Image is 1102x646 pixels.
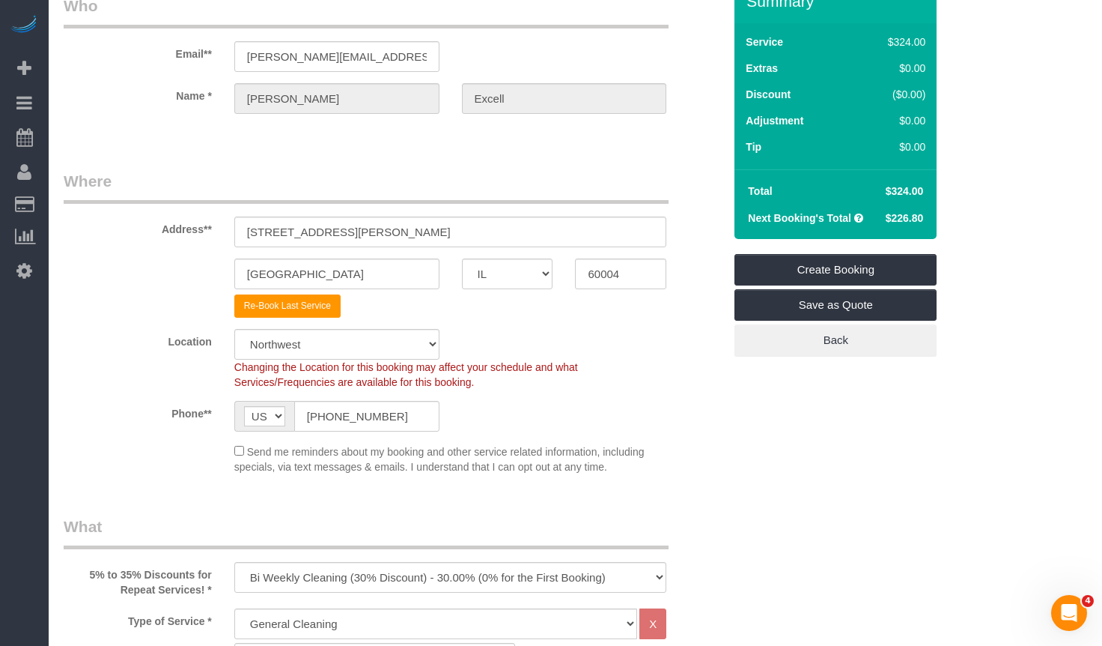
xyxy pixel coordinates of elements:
label: Adjustment [746,113,803,128]
label: Discount [746,87,791,102]
label: Tip [746,139,761,154]
label: Service [746,34,783,49]
input: First Name** [234,83,439,114]
iframe: Intercom live chat [1051,595,1087,631]
div: ($0.00) [856,87,926,102]
a: Back [734,324,937,356]
div: $0.00 [856,139,926,154]
legend: What [64,516,669,549]
div: $0.00 [856,61,926,76]
button: Re-Book Last Service [234,295,341,318]
span: $324.00 [886,185,924,197]
label: 5% to 35% Discounts for Repeat Services! * [52,562,223,597]
label: Type of Service * [52,609,223,629]
label: Extras [746,61,778,76]
span: 4 [1082,595,1094,607]
div: $324.00 [856,34,926,49]
strong: Total [748,185,772,197]
div: $0.00 [856,113,926,128]
span: $226.80 [886,212,924,224]
label: Location [52,329,223,349]
input: Last Name* [462,83,667,114]
span: Send me reminders about my booking and other service related information, including specials, via... [234,446,645,473]
span: Changing the Location for this booking may affect your schedule and what Services/Frequencies are... [234,361,578,388]
strong: Next Booking's Total [748,212,851,224]
legend: Where [64,170,669,204]
label: Name * [52,83,223,103]
a: Create Booking [734,254,937,286]
input: Zip Code** [575,259,666,289]
img: Automaid Logo [9,15,39,36]
a: Save as Quote [734,289,937,321]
